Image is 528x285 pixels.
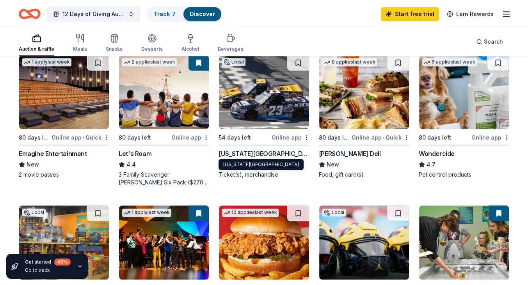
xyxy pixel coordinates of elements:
[219,205,309,280] img: Image for KBP Foods
[419,171,509,179] div: Pet control products
[218,46,244,52] div: Beverages
[171,133,209,142] div: Online app
[319,55,409,129] img: Image for McAlister's Deli
[319,133,350,142] div: 80 days left
[471,133,509,142] div: Online app
[19,55,109,179] a: Image for Emagine Entertainment1 applylast week80 days leftOnline app•QuickEmagine EntertainmentN...
[119,55,209,129] img: Image for Let's Roam
[73,30,87,56] button: Meals
[154,11,176,17] a: Track· 7
[106,30,123,56] button: Snacks
[319,205,409,280] img: Image for University of Michigan Athletics
[22,58,71,66] div: 1 apply last week
[119,149,151,158] div: Let's Roam
[181,30,199,56] button: Alcohol
[327,160,339,169] span: New
[25,258,71,266] div: Get started
[352,133,409,142] div: Online app Quick
[47,6,140,22] button: 12 Days of Giving Auction
[141,46,163,52] div: Desserts
[442,7,498,21] a: Earn Rewards
[119,55,209,186] a: Image for Let's Roam2 applieslast week80 days leftOnline appLet's Roam4.43 Family Scavenger [PERS...
[19,149,87,158] div: Emagine Entertainment
[419,55,509,129] img: Image for Wondercide
[470,34,509,50] button: Search
[319,171,409,179] div: Food, gift card(s)
[419,205,509,280] img: Image for Science Central
[419,149,455,158] div: Wondercide
[54,258,71,266] div: 40 %
[73,46,87,52] div: Meals
[381,7,439,21] a: Start free trial
[19,133,50,142] div: 80 days left
[19,205,109,280] img: Image for Impression 5 Science Center
[119,205,209,280] img: Image for Minnesota Orchestra
[147,6,222,22] button: Track· 7Discover
[219,55,309,129] img: Image for Michigan International Speedway
[319,55,409,179] a: Image for McAlister's Deli8 applieslast week80 days leftOnline app•Quick[PERSON_NAME] DeliNewFood...
[119,171,209,186] div: 3 Family Scavenger [PERSON_NAME] Six Pack ($270 Value), 2 Date Night Scavenger [PERSON_NAME] Two ...
[119,133,151,142] div: 80 days left
[222,209,279,217] div: 10 applies last week
[19,30,54,56] button: Auction & raffle
[219,149,309,158] div: [US_STATE][GEOGRAPHIC_DATA]
[319,149,381,158] div: [PERSON_NAME] Deli
[190,11,215,17] a: Discover
[25,267,71,273] div: Go to track
[484,37,503,46] span: Search
[19,171,109,179] div: 2 movie passes
[219,133,251,142] div: 54 days left
[19,55,109,129] img: Image for Emagine Entertainment
[141,30,163,56] button: Desserts
[322,58,377,66] div: 8 applies last week
[22,209,46,216] div: Local
[181,46,199,52] div: Alcohol
[419,55,509,179] a: Image for Wondercide6 applieslast week80 days leftOnline appWondercide4.7Pet control products
[272,133,309,142] div: Online app
[27,160,39,169] span: New
[383,135,384,141] span: •
[126,160,136,169] span: 4.4
[62,9,125,19] span: 12 Days of Giving Auction
[83,135,84,141] span: •
[52,133,109,142] div: Online app Quick
[222,58,245,66] div: Local
[419,133,451,142] div: 80 days left
[219,171,309,179] div: Ticket(s), merchandise
[219,159,304,170] div: [US_STATE][GEOGRAPHIC_DATA]
[122,209,171,217] div: 1 apply last week
[19,46,54,52] div: Auction & raffle
[322,209,346,216] div: Local
[218,30,244,56] button: Beverages
[219,55,309,179] a: Image for Michigan International SpeedwayLocal54 days leftOnline app[US_STATE][GEOGRAPHIC_DATA]Ne...
[19,5,41,23] a: Home
[122,58,177,66] div: 2 applies last week
[427,160,436,169] span: 4.7
[106,46,123,52] div: Snacks
[422,58,477,66] div: 6 applies last week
